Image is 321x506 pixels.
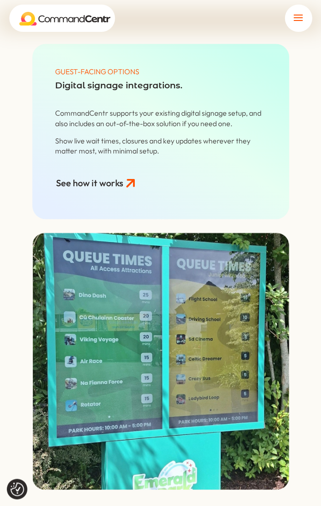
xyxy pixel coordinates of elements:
[32,233,289,490] img: Digital Signage
[291,11,306,26] button: a
[55,136,266,156] p: Show live wait times, closures and key updates wherever they matter most, with minimal setup.
[55,80,183,91] span: Digital signage integrations.
[10,482,24,496] img: Revisit consent button
[10,482,24,496] button: Consent Preferences
[55,108,266,156] span: CommandCentr supports your existing digital signage setup, and also includes an out-of-the-box so...
[55,170,124,196] a: See how it works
